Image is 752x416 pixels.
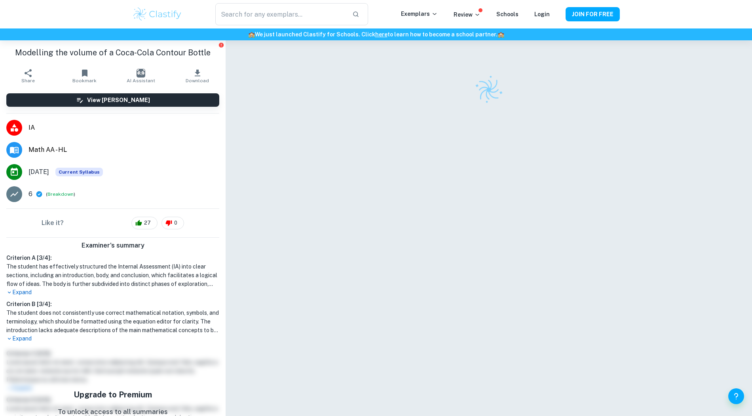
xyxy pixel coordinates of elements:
[6,262,219,288] h1: The student has effectively structured the Internal Assessment (IA) into clear sections, includin...
[728,388,744,404] button: Help and Feedback
[47,191,74,198] button: Breakdown
[28,123,219,132] span: IA
[169,65,226,87] button: Download
[72,78,97,83] span: Bookmark
[57,65,113,87] button: Bookmark
[55,168,103,176] span: Current Syllabus
[6,300,219,308] h6: Criterion B [ 3 / 4 ]:
[137,69,145,78] img: AI Assistant
[170,219,182,227] span: 0
[6,308,219,335] h1: The student does not consistently use correct mathematical notation, symbols, and terminology, wh...
[566,7,620,21] button: JOIN FOR FREE
[131,217,158,229] div: 27
[470,71,508,109] img: Clastify logo
[28,189,32,199] p: 6
[248,31,255,38] span: 🏫
[127,78,155,83] span: AI Assistant
[113,65,169,87] button: AI Assistant
[161,217,184,229] div: 0
[3,241,222,250] h6: Examiner's summary
[186,78,209,83] span: Download
[58,389,168,401] h5: Upgrade to Premium
[46,191,75,198] span: ( )
[6,47,219,59] h1: Modelling the volume of a Coca-Cola Contour Bottle
[28,167,49,177] span: [DATE]
[2,30,750,39] h6: We just launched Clastify for Schools. Click to learn how to become a school partner.
[6,288,219,297] p: Expand
[454,10,480,19] p: Review
[6,93,219,107] button: View [PERSON_NAME]
[55,168,103,176] div: This exemplar is based on the current syllabus. Feel free to refer to it for inspiration/ideas wh...
[401,9,438,18] p: Exemplars
[140,219,155,227] span: 27
[215,3,346,25] input: Search for any exemplars...
[42,218,64,228] h6: Like it?
[28,145,219,155] span: Math AA - HL
[6,253,219,262] h6: Criterion A [ 3 / 4 ]:
[6,335,219,343] p: Expand
[218,42,224,48] button: Report issue
[87,96,150,104] h6: View [PERSON_NAME]
[534,11,550,17] a: Login
[375,31,387,38] a: here
[21,78,35,83] span: Share
[132,6,182,22] img: Clastify logo
[496,11,518,17] a: Schools
[498,31,504,38] span: 🏫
